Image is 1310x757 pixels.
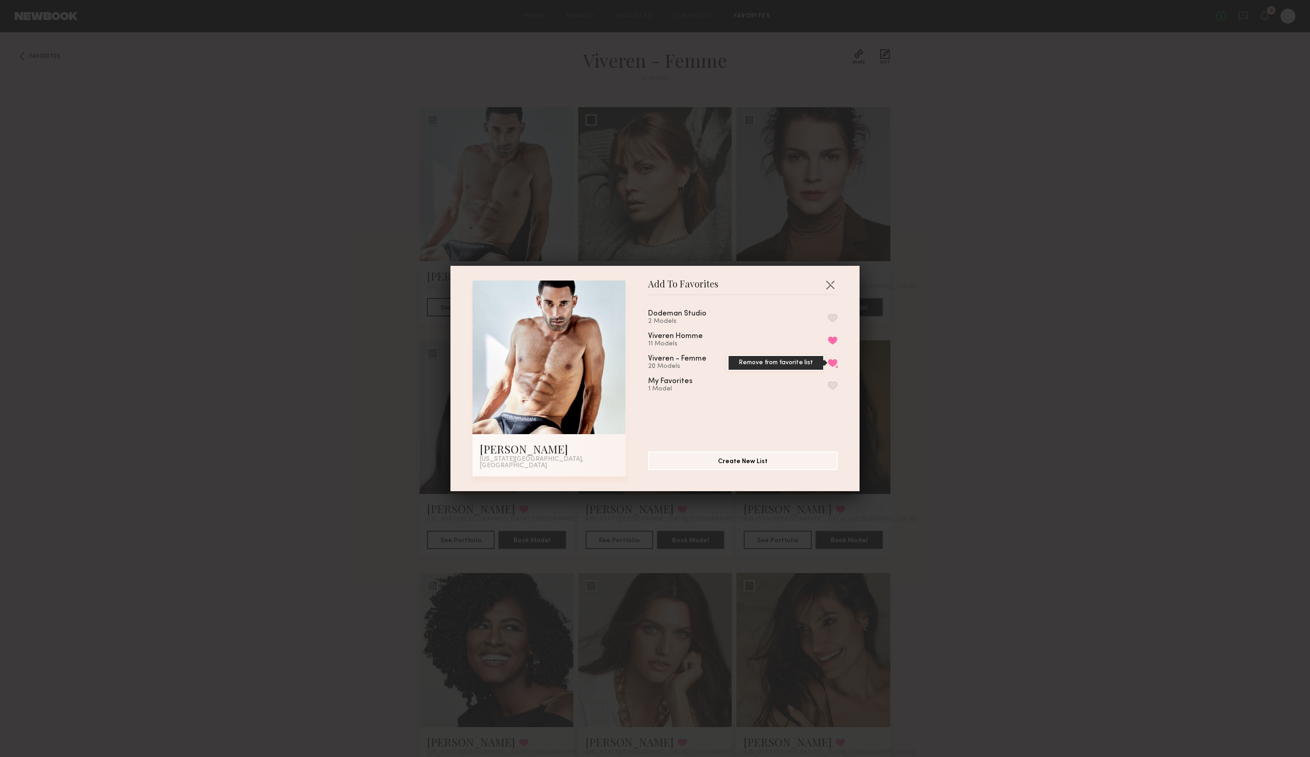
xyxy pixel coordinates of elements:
[828,359,837,367] button: Remove from favorite list
[648,318,729,325] div: 2 Models
[648,281,718,294] span: Add To Favorites
[480,456,619,469] div: [US_STATE][GEOGRAPHIC_DATA], [GEOGRAPHIC_DATA]
[823,277,837,292] button: Close
[648,363,729,370] div: 20 Models
[648,378,693,385] div: My Favorites
[648,340,725,348] div: 11 Models
[648,355,706,363] div: Viveren - Femme
[480,442,619,456] div: [PERSON_NAME]
[648,452,837,470] button: Create New List
[648,333,703,340] div: Viveren Homme
[648,385,715,393] div: 1 Model
[648,310,706,318] div: Dodeman Studio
